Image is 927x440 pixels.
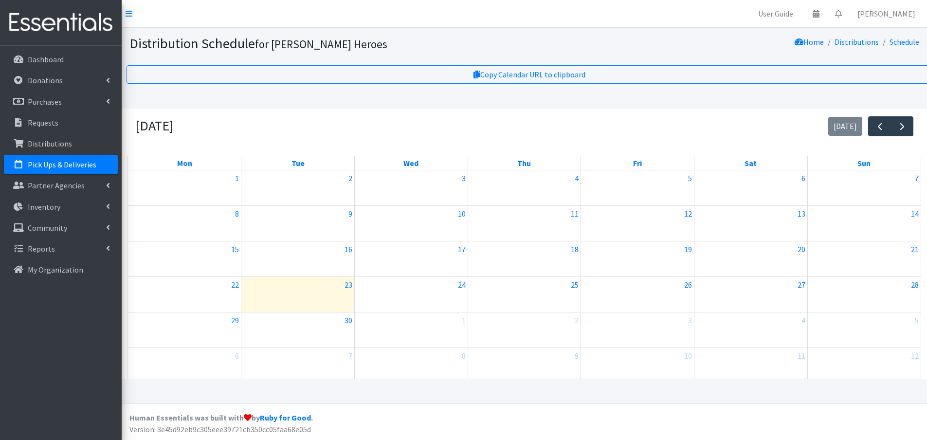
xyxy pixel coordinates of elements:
td: October 7, 2025 [241,348,355,384]
a: September 30, 2025 [343,312,354,328]
td: September 28, 2025 [807,277,921,312]
td: October 12, 2025 [807,348,921,384]
a: My Organization [4,260,118,279]
a: September 4, 2025 [573,170,581,186]
p: Distributions [28,139,72,148]
td: September 7, 2025 [807,170,921,206]
a: September 8, 2025 [233,206,241,221]
a: October 8, 2025 [460,348,468,364]
a: September 20, 2025 [796,241,807,257]
td: October 4, 2025 [694,312,808,348]
span: Version: 3e45d92eb9c305eee39721cb350cc05faa68e05d [129,424,311,434]
td: October 8, 2025 [354,348,468,384]
a: October 2, 2025 [573,312,581,328]
td: September 12, 2025 [581,205,694,241]
img: HumanEssentials [4,6,118,39]
a: Home [795,37,824,47]
button: [DATE] [828,117,863,136]
a: September 3, 2025 [460,170,468,186]
a: September 1, 2025 [233,170,241,186]
td: October 9, 2025 [468,348,581,384]
a: September 13, 2025 [796,206,807,221]
td: October 10, 2025 [581,348,694,384]
a: Partner Agencies [4,176,118,195]
a: Distributions [4,134,118,153]
a: Friday [631,156,644,170]
td: September 9, 2025 [241,205,355,241]
h1: Distribution Schedule [129,35,587,52]
a: [PERSON_NAME] [850,4,923,23]
a: September 11, 2025 [569,206,581,221]
a: Schedule [890,37,919,47]
a: September 29, 2025 [229,312,241,328]
td: September 23, 2025 [241,277,355,312]
p: Partner Agencies [28,181,85,190]
td: September 30, 2025 [241,312,355,348]
a: September 23, 2025 [343,277,354,293]
p: Donations [28,75,63,85]
td: September 25, 2025 [468,277,581,312]
td: September 5, 2025 [581,170,694,206]
a: Wednesday [401,156,420,170]
a: September 10, 2025 [456,206,468,221]
td: September 13, 2025 [694,205,808,241]
td: September 8, 2025 [128,205,241,241]
a: September 22, 2025 [229,277,241,293]
td: September 14, 2025 [807,205,921,241]
small: for [PERSON_NAME] Heroes [255,37,387,51]
a: September 21, 2025 [909,241,921,257]
p: My Organization [28,265,83,275]
a: User Guide [750,4,801,23]
a: Sunday [855,156,872,170]
a: Pick Ups & Deliveries [4,155,118,174]
a: Saturday [743,156,759,170]
td: September 24, 2025 [354,277,468,312]
p: Dashboard [28,55,64,64]
button: Previous month [868,116,891,136]
td: October 11, 2025 [694,348,808,384]
td: September 22, 2025 [128,277,241,312]
td: September 10, 2025 [354,205,468,241]
a: September 9, 2025 [346,206,354,221]
td: September 20, 2025 [694,241,808,276]
a: September 5, 2025 [686,170,694,186]
p: Reports [28,244,55,254]
a: September 7, 2025 [913,170,921,186]
a: September 25, 2025 [569,277,581,293]
td: October 5, 2025 [807,312,921,348]
a: October 7, 2025 [346,348,354,364]
p: Requests [28,118,58,128]
td: September 6, 2025 [694,170,808,206]
td: September 3, 2025 [354,170,468,206]
a: October 11, 2025 [796,348,807,364]
a: Donations [4,71,118,90]
td: October 6, 2025 [128,348,241,384]
a: Reports [4,239,118,258]
a: September 26, 2025 [682,277,694,293]
a: October 9, 2025 [573,348,581,364]
a: Tuesday [290,156,307,170]
a: September 14, 2025 [909,206,921,221]
h2: [DATE] [135,118,173,134]
td: September 26, 2025 [581,277,694,312]
td: October 3, 2025 [581,312,694,348]
a: September 19, 2025 [682,241,694,257]
a: September 27, 2025 [796,277,807,293]
a: September 17, 2025 [456,241,468,257]
td: September 16, 2025 [241,241,355,276]
a: Community [4,218,118,238]
td: September 27, 2025 [694,277,808,312]
a: Ruby for Good [260,413,311,422]
td: October 1, 2025 [354,312,468,348]
p: Pick Ups & Deliveries [28,160,96,169]
a: Inventory [4,197,118,217]
td: September 21, 2025 [807,241,921,276]
a: Thursday [515,156,533,170]
a: September 15, 2025 [229,241,241,257]
a: September 28, 2025 [909,277,921,293]
td: September 2, 2025 [241,170,355,206]
td: September 17, 2025 [354,241,468,276]
td: September 1, 2025 [128,170,241,206]
a: September 6, 2025 [800,170,807,186]
a: October 4, 2025 [800,312,807,328]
